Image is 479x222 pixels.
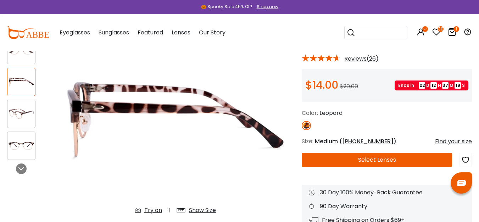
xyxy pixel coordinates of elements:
span: $14.00 [305,77,338,93]
span: D [426,82,429,89]
div: Find your size [435,137,472,146]
span: $20.00 [340,82,358,90]
span: M [450,82,453,89]
span: Eyeglasses [60,28,90,37]
div: Try on [144,206,162,215]
i: 1 [453,26,459,32]
div: 30 Day 100% Money-Back Guarantee [309,188,465,197]
img: Iconium Leopard Metal , Combination , Plastic Eyeglasses , NosePads Frames from ABBE Glasses [7,139,35,153]
span: Reviews(26) [344,56,379,62]
div: Shop now [257,4,278,10]
i: 30 [438,26,444,32]
span: 37 [442,82,449,89]
span: Featured [138,28,163,37]
span: Size: [302,137,313,145]
span: 02 [419,82,425,89]
span: 12 [430,82,437,89]
a: 30 [432,29,441,37]
span: [PHONE_NUMBER] [342,137,394,145]
img: chat [457,180,466,186]
span: Medium ( ) [315,137,396,145]
span: Our Story [199,28,225,37]
span: Sunglasses [99,28,129,37]
img: Iconium Leopard Metal , Combination , Plastic Eyeglasses , NosePads Frames from ABBE Glasses [7,107,35,121]
button: Select Lenses [302,153,452,167]
a: Shop now [253,4,278,10]
span: Lenses [172,28,190,37]
a: 1 [448,29,456,37]
img: Iconium Leopard Metal , Combination , Plastic Eyeglasses , NosePads Frames from ABBE Glasses [56,22,295,220]
img: Iconium Leopard Metal , Combination , Plastic Eyeglasses , NosePads Frames from ABBE Glasses [7,75,35,89]
div: 🎃 Spooky Sale 45% Off! [201,4,252,10]
div: Show Size [189,206,216,215]
span: Ends in [398,82,418,89]
span: S [462,82,465,89]
img: abbeglasses.com [7,26,49,39]
span: H [438,82,441,89]
span: Leopard [319,109,342,117]
span: 19 [455,82,461,89]
div: 90 Day Warranty [309,202,465,211]
span: Color: [302,109,318,117]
